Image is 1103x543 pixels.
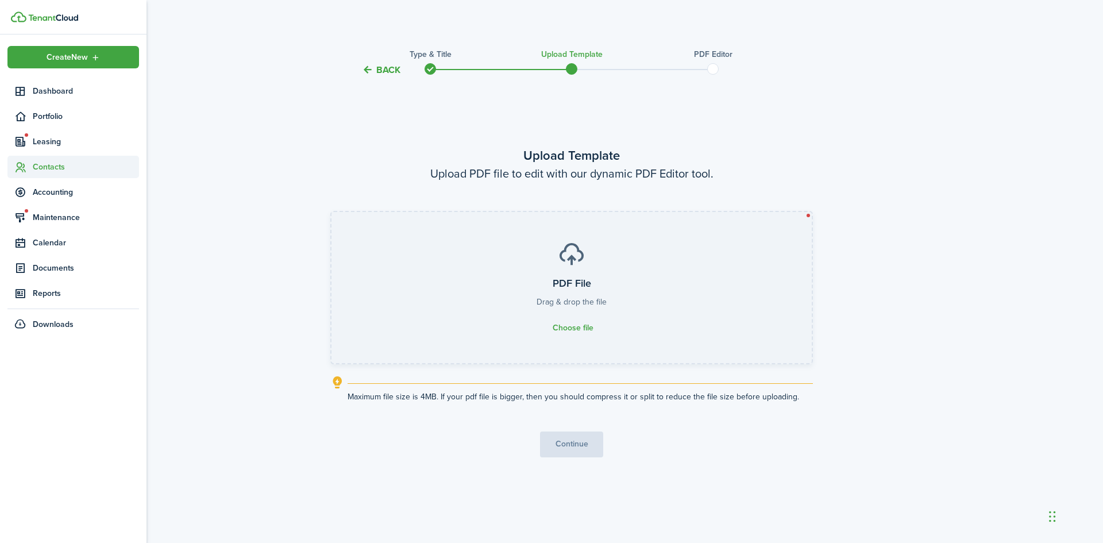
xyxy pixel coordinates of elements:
h3: Type & Title [410,48,452,60]
span: Accounting [33,186,139,198]
button: Open menu [7,46,139,68]
h3: PDF File [553,276,591,291]
iframe: Chat Widget [912,419,1103,543]
img: TenantCloud [11,11,26,22]
span: Calendar [33,237,139,249]
span: Dashboard [33,85,139,97]
a: Dashboard [7,80,139,102]
h3: Upload Template [541,48,603,60]
h3: PDF Editor [694,48,732,60]
span: Downloads [33,318,74,330]
span: Choose file [553,324,593,333]
div: Drag [1049,499,1056,534]
wizard-step-header-description: Upload PDF file to edit with our dynamic PDF Editor tool. [330,165,813,182]
p: Drag & drop the file [537,296,607,308]
span: Reports [33,287,139,299]
i: outline [330,376,345,390]
wizard-step-header-title: Upload Template [330,146,813,165]
span: Portfolio [33,110,139,122]
explanation-description: Maximum file size is 4MB. If your pdf file is bigger, then you should compress it or split to red... [348,391,813,403]
img: TenantCloud [28,14,78,21]
span: Contacts [33,161,139,173]
button: Back [362,64,400,76]
a: Reports [7,282,139,305]
span: Maintenance [33,211,139,224]
span: Documents [33,262,139,274]
span: Leasing [33,136,139,148]
span: Create New [47,53,88,61]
